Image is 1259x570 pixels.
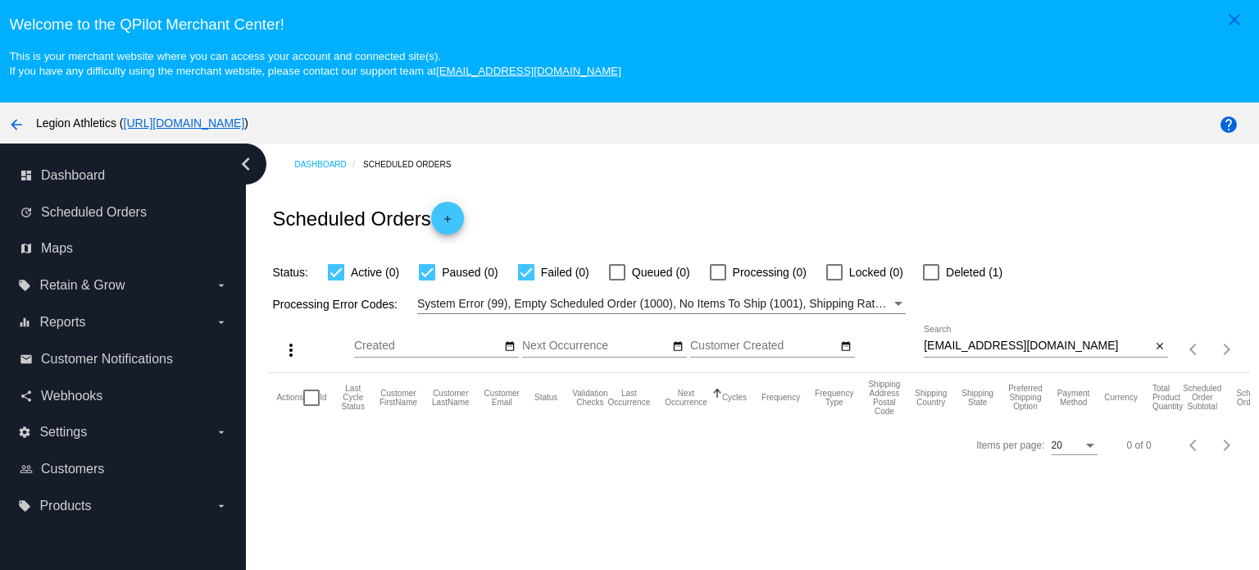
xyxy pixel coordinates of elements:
[849,262,903,282] span: Locked (0)
[1211,429,1243,462] button: Next page
[1052,440,1062,451] span: 20
[294,152,363,177] a: Dashboard
[1178,429,1211,462] button: Previous page
[722,393,747,403] button: Change sorting for Cycles
[417,294,906,314] mat-select: Filter by Processing Error Codes
[1057,389,1089,407] button: Change sorting for PaymentMethod.Type
[733,262,807,282] span: Processing (0)
[39,278,125,293] span: Retain & Grow
[20,199,228,226] a: update Scheduled Orders
[39,315,85,330] span: Reports
[1183,384,1221,411] button: Change sorting for Subtotal
[20,383,228,409] a: share Webhooks
[1211,333,1243,366] button: Next page
[868,380,900,416] button: Change sorting for ShippingPostcode
[522,340,670,353] input: Next Occurrence
[20,206,33,219] i: update
[20,456,228,482] a: people_outline Customers
[1104,393,1138,403] button: Change sorting for CurrencyIso
[7,115,26,135] mat-icon: arrow_back
[20,346,228,372] a: email Customer Notifications
[272,266,308,279] span: Status:
[632,262,690,282] span: Queued (0)
[815,389,853,407] button: Change sorting for FrequencyType
[39,499,91,513] span: Products
[1219,115,1239,135] mat-icon: help
[36,116,248,130] span: Legion Athletics ( )
[572,373,607,422] mat-header-cell: Validation Checks
[1151,338,1168,355] button: Clear
[20,390,33,403] i: share
[946,262,1002,282] span: Deleted (1)
[124,116,245,130] a: [URL][DOMAIN_NAME]
[1178,333,1211,366] button: Previous page
[1127,440,1152,451] div: 0 of 0
[276,373,303,422] mat-header-cell: Actions
[672,340,684,353] mat-icon: date_range
[215,499,228,513] i: arrow_drop_down
[41,462,104,477] span: Customers
[20,169,33,182] i: dashboard
[354,340,502,353] input: Created
[541,262,589,282] span: Failed (0)
[438,213,457,233] mat-icon: add
[351,262,399,282] span: Active (0)
[924,340,1151,353] input: Search
[504,340,516,353] mat-icon: date_range
[18,316,31,329] i: equalizer
[1152,373,1183,422] mat-header-cell: Total Product Quantity
[915,389,947,407] button: Change sorting for ShippingCountry
[272,202,463,235] h2: Scheduled Orders
[41,168,105,183] span: Dashboard
[20,235,228,262] a: map Maps
[1154,340,1166,353] mat-icon: close
[41,205,147,220] span: Scheduled Orders
[1225,10,1244,30] mat-icon: close
[665,389,707,407] button: Change sorting for NextOccurrenceUtc
[534,393,557,403] button: Change sorting for Status
[761,393,800,403] button: Change sorting for Frequency
[215,279,228,292] i: arrow_drop_down
[442,262,498,282] span: Paused (0)
[484,389,520,407] button: Change sorting for CustomerEmail
[380,389,417,407] button: Change sorting for CustomerFirstName
[41,352,173,367] span: Customer Notifications
[20,353,33,366] i: email
[320,393,326,403] button: Change sorting for Id
[18,279,31,292] i: local_offer
[976,440,1044,451] div: Items per page:
[20,162,228,189] a: dashboard Dashboard
[272,298,398,311] span: Processing Error Codes:
[1008,384,1043,411] button: Change sorting for PreferredShippingOption
[690,340,838,353] input: Customer Created
[9,16,1249,34] h3: Welcome to the QPilot Merchant Center!
[1052,440,1098,452] mat-select: Items per page:
[18,499,31,513] i: local_offer
[363,152,466,177] a: Scheduled Orders
[215,316,228,329] i: arrow_drop_down
[432,389,470,407] button: Change sorting for CustomerLastName
[961,389,993,407] button: Change sorting for ShippingState
[39,425,87,440] span: Settings
[233,151,259,177] i: chevron_left
[41,241,73,256] span: Maps
[342,384,365,411] button: Change sorting for LastProcessingCycleId
[840,340,852,353] mat-icon: date_range
[9,50,620,77] small: This is your merchant website where you can access your account and connected site(s). If you hav...
[436,65,621,77] a: [EMAIL_ADDRESS][DOMAIN_NAME]
[215,426,228,439] i: arrow_drop_down
[608,389,651,407] button: Change sorting for LastOccurrenceUtc
[41,389,102,404] span: Webhooks
[20,242,33,255] i: map
[18,426,31,439] i: settings
[281,340,301,360] mat-icon: more_vert
[20,463,33,476] i: people_outline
